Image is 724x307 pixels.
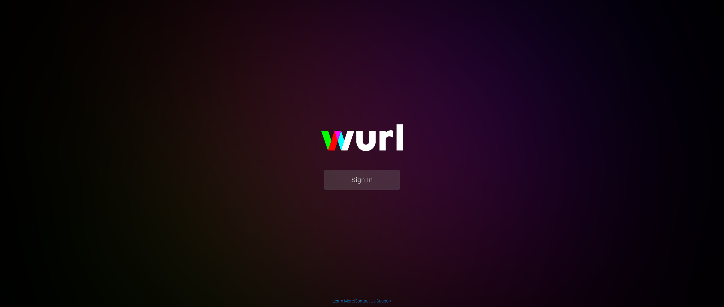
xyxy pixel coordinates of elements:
img: wurl-logo-on-black-223613ac3d8ba8fe6dc639794a292ebdb59501304c7dfd60c99c58986ef67473.svg [302,111,422,170]
a: Contact Us [355,299,376,303]
button: Sign In [324,170,400,190]
a: Support [376,299,392,303]
a: Learn More [333,299,354,303]
div: | | [333,298,392,304]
